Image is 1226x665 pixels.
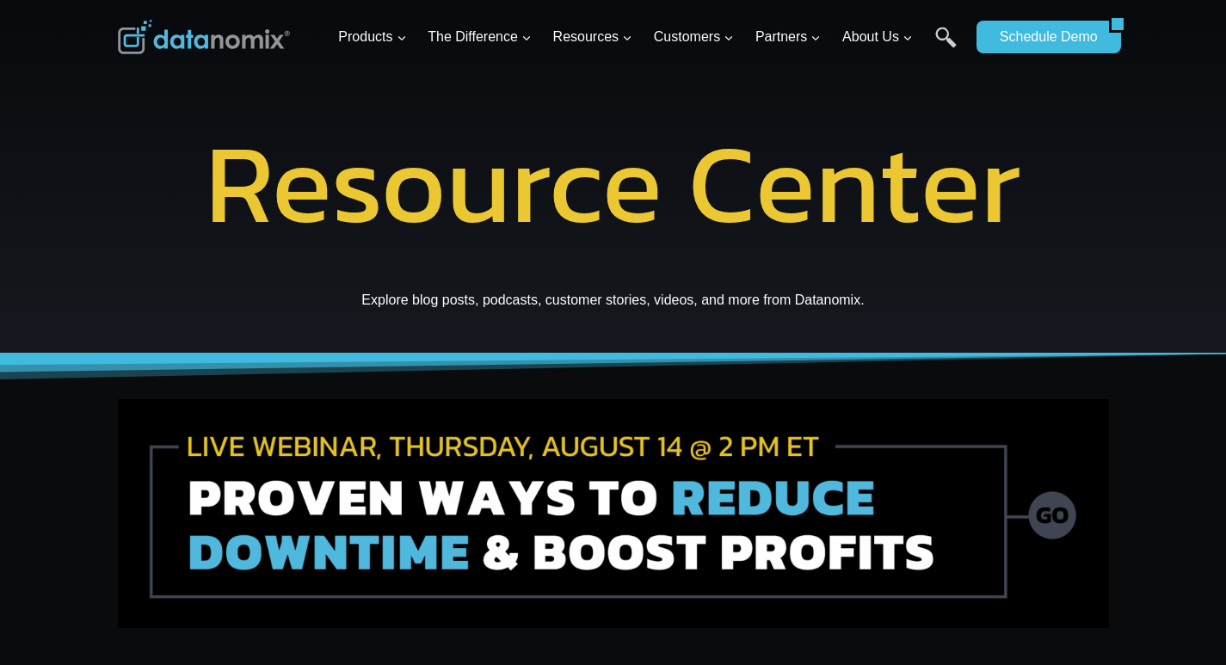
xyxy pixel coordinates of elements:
img: Datanomix [118,20,290,54]
span: Explore blog posts, podcasts, customer stories, videos, and more from Datanomix. [361,292,864,307]
img: LIVE WEBINAR: Stop Losing Money: Proven Ways to Reduce Downtime and Boost Your Bottom Line [118,399,1109,628]
span: Products [338,26,406,48]
nav: Primary Navigation [331,9,968,65]
a: Search [935,27,957,65]
span: Resources [553,26,632,48]
a: Schedule Demo [976,21,1109,53]
span: Customers [654,26,734,48]
span: About Us [842,26,913,48]
h1: Resource Center [139,132,1088,233]
span: The Difference [428,26,532,48]
span: Partners [755,26,821,48]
